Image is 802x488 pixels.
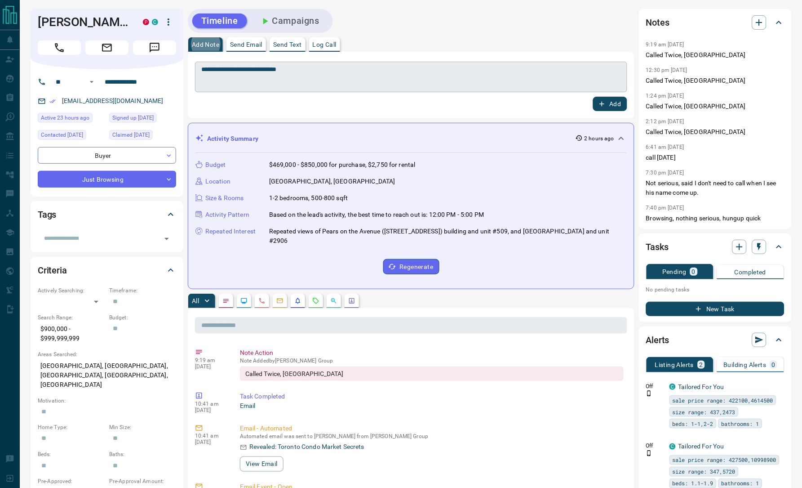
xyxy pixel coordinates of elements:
p: Email - Automated [240,424,624,434]
h1: [PERSON_NAME] [38,15,129,29]
svg: Lead Browsing Activity [240,297,248,304]
h2: Tasks [646,240,669,254]
p: Building Alerts [724,362,767,368]
p: Beds: [38,451,105,459]
button: View Email [240,457,284,472]
p: Called Twice, [GEOGRAPHIC_DATA] [646,127,784,137]
p: 7:30 pm [DATE] [646,170,684,176]
div: Wed Oct 01 2025 [109,130,176,143]
div: Sun May 01 2022 [109,113,176,125]
div: condos.ca [669,443,676,450]
button: Add [593,97,627,111]
p: 9:19 am [DATE] [646,41,684,48]
p: Actively Searching: [38,287,105,295]
div: Activity Summary2 hours ago [195,130,627,147]
p: 2 [700,362,703,368]
p: Repeated Interest [205,227,256,236]
span: sale price range: 427500,10998900 [673,456,776,465]
div: condos.ca [669,384,676,390]
p: $900,000 - $999,999,999 [38,322,105,346]
p: 2:12 pm [DATE] [646,118,684,125]
p: Completed [735,269,767,275]
span: Signed up [DATE] [112,113,154,122]
p: Areas Searched: [38,350,176,358]
p: Browsing, nothing serious, hungup quick [646,214,784,223]
h2: Notes [646,15,669,30]
svg: Push Notification Only [646,450,652,457]
p: Note Added by [PERSON_NAME] Group [240,358,624,364]
p: 7:40 pm [DATE] [646,205,684,211]
p: Called Twice, [GEOGRAPHIC_DATA] [646,102,784,111]
span: Contacted [DATE] [41,130,83,139]
p: Home Type: [38,424,105,432]
p: [DATE] [195,407,226,413]
p: Activity Pattern [205,210,249,219]
span: size range: 347,5720 [673,467,736,476]
svg: Opportunities [330,297,337,304]
p: 10:41 am [195,433,226,439]
p: [GEOGRAPHIC_DATA], [GEOGRAPHIC_DATA], [GEOGRAPHIC_DATA], [GEOGRAPHIC_DATA], [GEOGRAPHIC_DATA] [38,358,176,392]
button: Regenerate [383,259,439,274]
p: Not serious, said I don't need to call when I see his name come up. [646,179,784,197]
a: [EMAIL_ADDRESS][DOMAIN_NAME] [62,97,164,104]
p: Baths: [109,451,176,459]
p: Pre-Approved: [38,478,105,486]
h2: Criteria [38,263,67,278]
p: Search Range: [38,313,105,322]
p: Off [646,382,664,390]
span: Message [133,40,176,55]
svg: Notes [222,297,230,304]
p: Note Action [240,348,624,358]
p: Budget: [109,313,176,322]
p: 9:19 am [195,357,226,363]
div: condos.ca [152,19,158,25]
p: Called Twice, [GEOGRAPHIC_DATA] [646,50,784,60]
p: Based on the lead's activity, the best time to reach out is: 12:00 PM - 5:00 PM [269,210,484,219]
span: bathrooms: 1 [722,479,759,488]
span: Active 23 hours ago [41,113,89,122]
span: beds: 1-1,2-2 [673,419,713,428]
div: Notes [646,12,784,33]
p: Send Text [273,41,302,48]
span: bathrooms: 1 [722,419,759,428]
svg: Push Notification Only [646,390,652,397]
button: Open [86,76,97,87]
div: Tags [38,204,176,225]
p: 6:41 am [DATE] [646,144,684,150]
svg: Emails [276,297,284,304]
div: Called Twice, [GEOGRAPHIC_DATA] [240,367,624,381]
span: size range: 437,2473 [673,407,736,416]
p: [DATE] [195,363,226,370]
div: property.ca [143,19,149,25]
span: Call [38,40,81,55]
p: 0 [692,269,696,275]
div: Mon Oct 13 2025 [38,113,105,125]
span: beds: 1.1-1.9 [673,479,713,488]
div: Just Browsing [38,171,176,188]
p: No pending tasks [646,283,784,296]
div: Wed Oct 01 2025 [38,130,105,143]
p: Task Completed [240,392,624,401]
div: Buyer [38,147,176,164]
p: Motivation: [38,397,176,405]
p: Activity Summary [207,134,258,143]
p: 1:24 pm [DATE] [646,93,684,99]
p: All [192,298,199,304]
svg: Requests [312,297,319,304]
p: $469,000 - $850,000 for purchase, $2,750 for rental [269,160,416,170]
p: Size & Rooms [205,193,244,203]
span: sale price range: 422100,4614500 [673,396,773,405]
button: New Task [646,302,784,316]
p: 0 [772,362,775,368]
button: Campaigns [251,13,328,28]
p: Send Email [230,41,262,48]
p: [GEOGRAPHIC_DATA], [GEOGRAPHIC_DATA] [269,177,395,186]
p: Pending [662,269,687,275]
p: Pre-Approval Amount: [109,478,176,486]
svg: Email Verified [49,98,56,104]
p: Called Twice, [GEOGRAPHIC_DATA] [646,76,784,85]
p: Email [240,401,624,411]
p: 1-2 bedrooms, 500-800 sqft [269,193,348,203]
span: Email [85,40,128,55]
div: Tasks [646,236,784,258]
